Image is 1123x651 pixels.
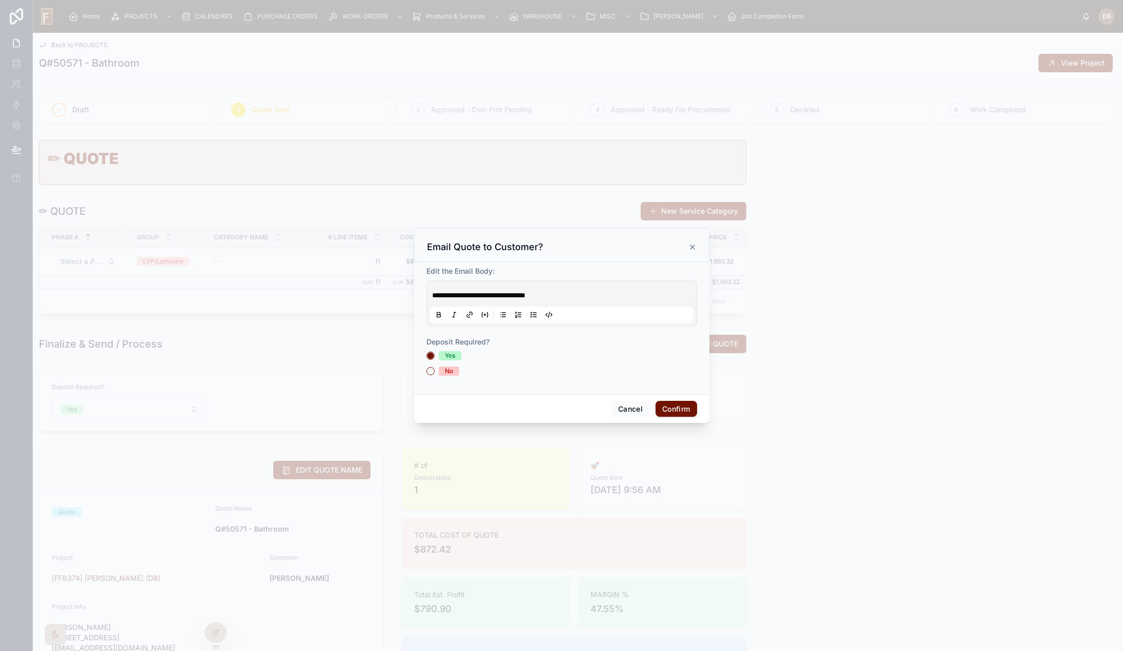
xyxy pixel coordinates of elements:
[427,241,543,253] h3: Email Quote to Customer?
[445,351,455,360] div: Yes
[445,367,453,376] div: No
[611,401,649,417] button: Cancel
[426,267,495,275] span: Edit the Email Body:
[426,337,489,346] span: Deposit Required?
[656,401,697,417] button: Confirm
